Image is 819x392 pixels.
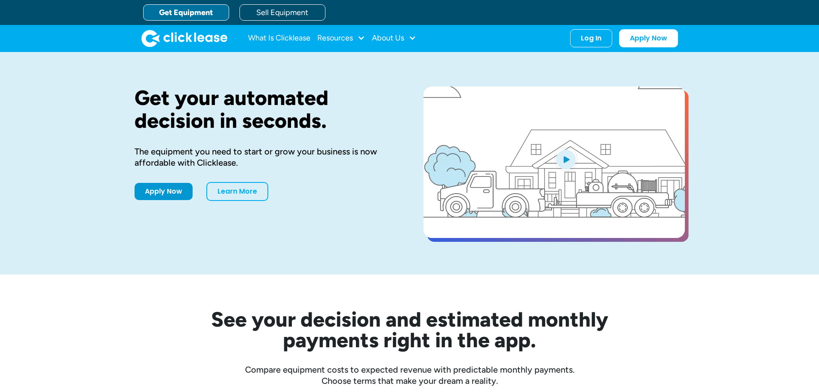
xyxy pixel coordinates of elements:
img: Blue play button logo on a light blue circular background [554,147,577,171]
a: Learn More [206,182,268,201]
a: Apply Now [135,183,193,200]
div: About Us [372,30,416,47]
div: Log In [581,34,601,43]
div: Compare equipment costs to expected revenue with predictable monthly payments. Choose terms that ... [135,364,685,386]
h2: See your decision and estimated monthly payments right in the app. [169,309,650,350]
a: home [141,30,227,47]
a: Get Equipment [143,4,229,21]
div: The equipment you need to start or grow your business is now affordable with Clicklease. [135,146,396,168]
div: Resources [317,30,365,47]
img: Clicklease logo [141,30,227,47]
h1: Get your automated decision in seconds. [135,86,396,132]
a: open lightbox [423,86,685,238]
a: What Is Clicklease [248,30,310,47]
a: Apply Now [619,29,678,47]
a: Sell Equipment [239,4,325,21]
